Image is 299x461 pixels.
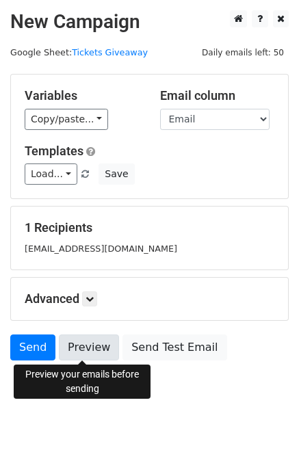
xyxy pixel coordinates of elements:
[99,163,134,185] button: Save
[25,144,83,158] a: Templates
[25,243,177,254] small: [EMAIL_ADDRESS][DOMAIN_NAME]
[25,291,274,306] h5: Advanced
[197,45,289,60] span: Daily emails left: 50
[160,88,275,103] h5: Email column
[59,334,119,360] a: Preview
[231,395,299,461] iframe: Chat Widget
[14,365,151,399] div: Preview your emails before sending
[10,47,148,57] small: Google Sheet:
[25,220,274,235] h5: 1 Recipients
[25,163,77,185] a: Load...
[25,88,140,103] h5: Variables
[197,47,289,57] a: Daily emails left: 50
[10,334,55,360] a: Send
[122,334,226,360] a: Send Test Email
[25,109,108,130] a: Copy/paste...
[72,47,148,57] a: Tickets Giveaway
[10,10,289,34] h2: New Campaign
